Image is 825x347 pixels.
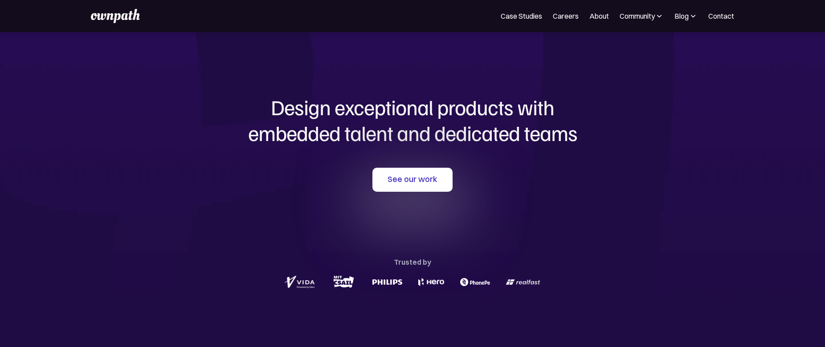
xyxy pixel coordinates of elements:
[372,168,453,192] a: See our work
[708,11,734,21] a: Contact
[394,256,431,268] div: Trusted by
[589,11,609,21] a: About
[553,11,579,21] a: Careers
[674,11,689,21] div: Blog
[620,11,655,21] div: Community
[674,11,698,21] div: Blog
[501,11,542,21] a: Case Studies
[620,11,664,21] div: Community
[199,94,626,145] h1: Design exceptional products with embedded talent and dedicated teams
